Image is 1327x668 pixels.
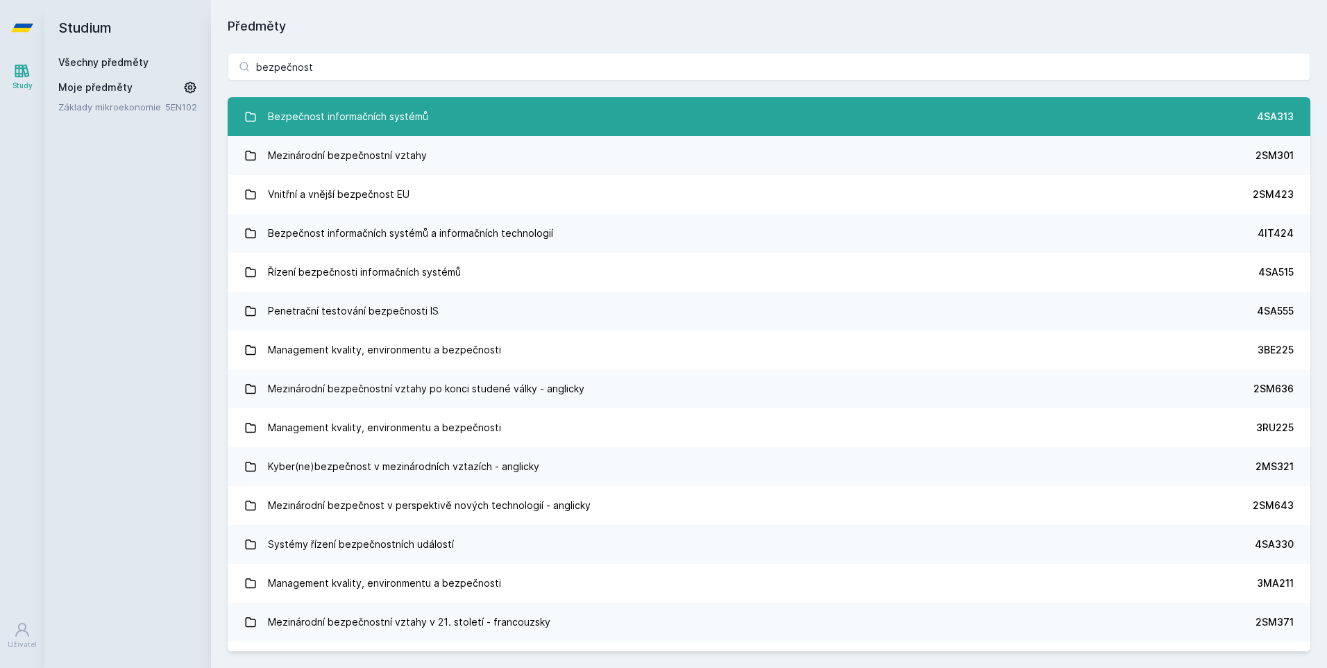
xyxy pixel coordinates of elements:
[228,331,1310,369] a: Management kvality, environmentu a bezpečnosti 3BE225
[228,564,1310,603] a: Management kvality, environmentu a bezpečnosti 3MA211
[228,97,1310,136] a: Bezpečnost informačních systémů 4SA313
[268,414,501,442] div: Management kvality, environmentu a bezpečnosti
[228,53,1310,81] input: Název nebo ident předmětu…
[268,219,553,247] div: Bezpečnost informačních systémů a informačních technologií
[228,369,1310,408] a: Mezinárodní bezpečnostní vztahy po konci studené války - anglicky 2SM636
[268,142,427,169] div: Mezinárodní bezpečnostní vztahy
[268,258,461,286] div: Řízení bezpečnosti informačních systémů
[1256,615,1294,629] div: 2SM371
[228,292,1310,331] a: Penetrační testování bezpečnosti IS 4SA555
[1256,149,1294,162] div: 2SM301
[268,492,591,519] div: Mezinárodní bezpečnost v perspektivě nových technologií - anglicky
[1253,382,1294,396] div: 2SM636
[268,336,501,364] div: Management kvality, environmentu a bezpečnosti
[268,103,428,131] div: Bezpečnost informačních systémů
[268,375,584,403] div: Mezinárodní bezpečnostní vztahy po konci studené války - anglicky
[1256,421,1294,435] div: 3RU225
[58,100,165,114] a: Základy mikroekonomie
[1253,499,1294,512] div: 2SM643
[3,615,42,657] a: Uživatel
[165,101,197,112] a: 5EN102
[1258,343,1294,357] div: 3BE225
[58,81,133,94] span: Moje předměty
[268,181,409,208] div: Vnitřní a vnější bezpečnost EU
[1258,226,1294,240] div: 4IT424
[1257,304,1294,318] div: 4SA555
[1255,537,1294,551] div: 4SA330
[268,531,454,558] div: Systémy řízení bezpečnostních událostí
[228,175,1310,214] a: Vnitřní a vnější bezpečnost EU 2SM423
[58,56,149,68] a: Všechny předměty
[228,486,1310,525] a: Mezinárodní bezpečnost v perspektivě nových technologií - anglicky 2SM643
[1258,265,1294,279] div: 4SA515
[228,136,1310,175] a: Mezinárodní bezpečnostní vztahy 2SM301
[268,608,550,636] div: Mezinárodní bezpečnostní vztahy v 21. století - francouzsky
[12,81,33,91] div: Study
[3,56,42,98] a: Study
[228,408,1310,447] a: Management kvality, environmentu a bezpečnosti 3RU225
[1257,576,1294,590] div: 3MA211
[228,603,1310,642] a: Mezinárodní bezpečnostní vztahy v 21. století - francouzsky 2SM371
[228,525,1310,564] a: Systémy řízení bezpečnostních událostí 4SA330
[228,253,1310,292] a: Řízení bezpečnosti informačních systémů 4SA515
[1253,187,1294,201] div: 2SM423
[8,640,37,650] div: Uživatel
[268,453,539,481] div: Kyber(ne)bezpečnost v mezinárodních vztazích - anglicky
[1256,460,1294,474] div: 2MS321
[228,447,1310,486] a: Kyber(ne)bezpečnost v mezinárodních vztazích - anglicky 2MS321
[1257,110,1294,124] div: 4SA313
[228,214,1310,253] a: Bezpečnost informačních systémů a informačních technologií 4IT424
[268,297,439,325] div: Penetrační testování bezpečnosti IS
[228,17,1310,36] h1: Předměty
[268,569,501,597] div: Management kvality, environmentu a bezpečnosti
